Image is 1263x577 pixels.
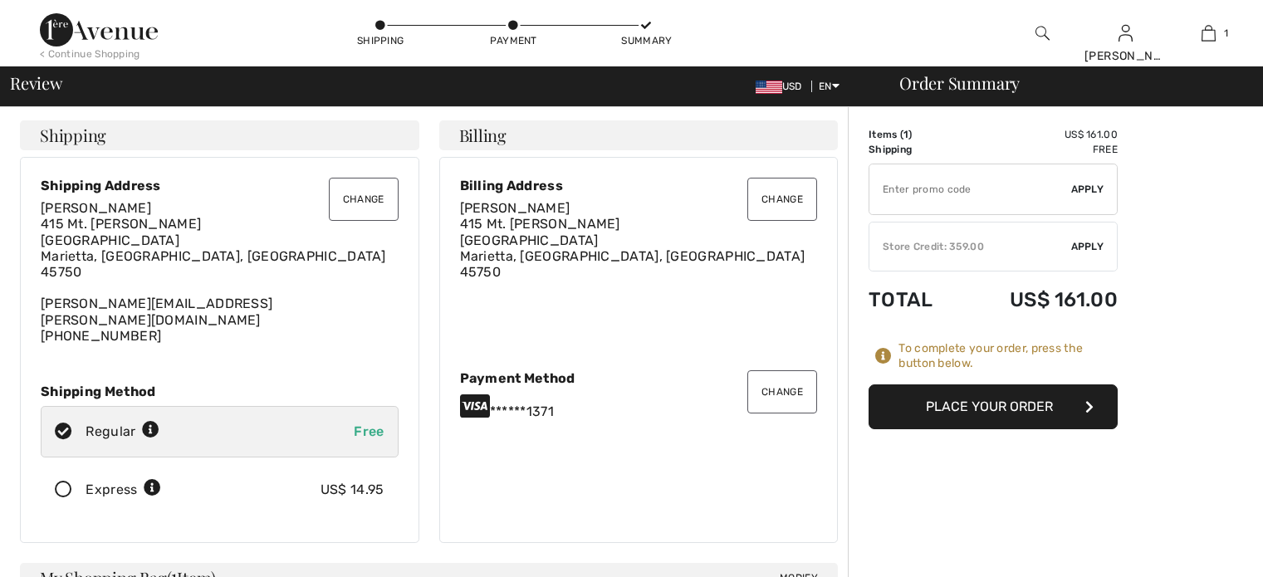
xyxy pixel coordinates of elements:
span: 1 [903,129,908,140]
button: Change [329,178,399,221]
input: Promo code [869,164,1071,214]
span: 415 Mt. [PERSON_NAME][GEOGRAPHIC_DATA] Marietta, [GEOGRAPHIC_DATA], [GEOGRAPHIC_DATA] 45750 [460,216,805,280]
img: search the website [1035,23,1050,43]
img: My Bag [1202,23,1216,43]
td: Shipping [869,142,962,157]
span: 1 [1224,26,1228,41]
span: Review [10,75,62,91]
div: Summary [621,33,671,48]
div: Store Credit: 359.00 [869,239,1071,254]
div: Regular [86,422,159,442]
div: US$ 14.95 [321,480,384,500]
td: Free [962,142,1118,157]
span: [PERSON_NAME] [460,200,570,216]
div: Shipping Address [41,178,399,193]
div: [PERSON_NAME][EMAIL_ADDRESS][PERSON_NAME][DOMAIN_NAME] [PHONE_NUMBER] [41,200,399,344]
img: My Info [1119,23,1133,43]
td: Total [869,271,962,328]
button: Change [747,370,817,413]
div: Express [86,480,161,500]
button: Change [747,178,817,221]
span: Free [354,423,384,439]
span: Shipping [40,127,106,144]
td: Items ( ) [869,127,962,142]
td: US$ 161.00 [962,127,1118,142]
button: Place Your Order [869,384,1118,429]
div: Shipping [355,33,405,48]
img: US Dollar [756,81,782,94]
span: EN [819,81,840,92]
div: Payment [488,33,538,48]
img: 1ère Avenue [40,13,158,46]
span: 415 Mt. [PERSON_NAME][GEOGRAPHIC_DATA] Marietta, [GEOGRAPHIC_DATA], [GEOGRAPHIC_DATA] 45750 [41,216,386,280]
span: USD [756,81,809,92]
div: < Continue Shopping [40,46,140,61]
div: To complete your order, press the button below. [898,341,1118,371]
div: Order Summary [879,75,1253,91]
a: Sign In [1119,25,1133,41]
div: [PERSON_NAME] [1084,47,1166,65]
div: Billing Address [460,178,818,193]
div: Payment Method [460,370,818,386]
span: Apply [1071,239,1104,254]
td: US$ 161.00 [962,271,1118,328]
span: [PERSON_NAME] [41,200,151,216]
div: Shipping Method [41,384,399,399]
span: Apply [1071,182,1104,197]
span: Billing [459,127,507,144]
a: 1 [1168,23,1249,43]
